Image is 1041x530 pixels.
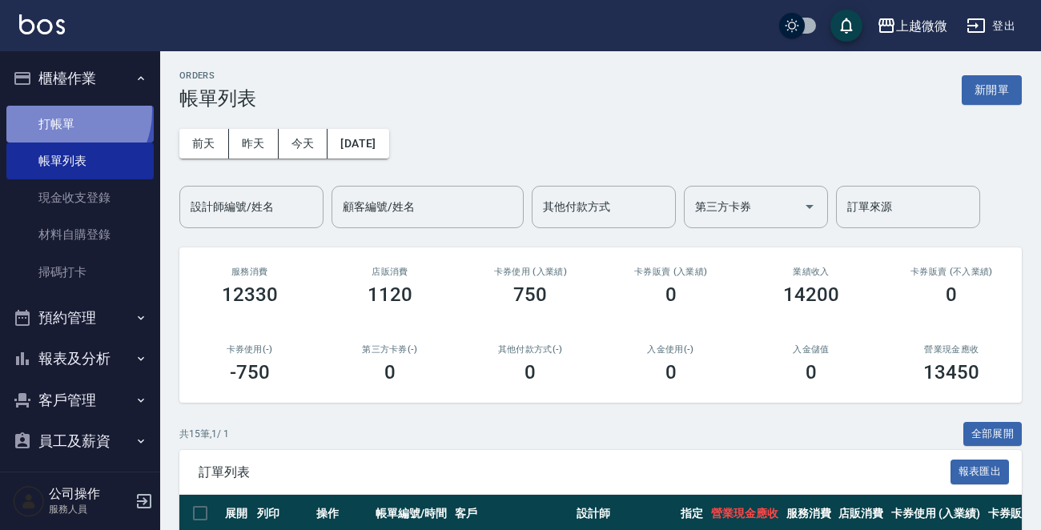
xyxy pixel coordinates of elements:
[951,460,1010,484] button: 報表匯出
[6,297,154,339] button: 預約管理
[49,502,131,516] p: 服務人員
[923,361,979,383] h3: 13450
[760,344,862,355] h2: 入金儲值
[222,283,278,306] h3: 12330
[783,283,839,306] h3: 14200
[49,486,131,502] h5: 公司操作
[179,129,229,159] button: 前天
[760,267,862,277] h2: 業績收入
[6,254,154,291] a: 掃碼打卡
[179,87,256,110] h3: 帳單列表
[951,464,1010,479] a: 報表匯出
[13,485,45,517] img: Person
[6,143,154,179] a: 帳單列表
[962,82,1022,97] a: 新開單
[665,283,677,306] h3: 0
[480,344,581,355] h2: 其他付款方式(-)
[901,344,1003,355] h2: 營業現金應收
[368,283,412,306] h3: 1120
[870,10,954,42] button: 上越微微
[199,464,951,480] span: 訂單列表
[480,267,581,277] h2: 卡券使用 (入業績)
[6,216,154,253] a: 材料自購登錄
[384,361,396,383] h3: 0
[6,58,154,99] button: 櫃檯作業
[960,11,1022,41] button: 登出
[901,267,1003,277] h2: 卡券販賣 (不入業績)
[946,283,957,306] h3: 0
[513,283,547,306] h3: 750
[199,344,300,355] h2: 卡券使用(-)
[830,10,862,42] button: save
[797,194,822,219] button: Open
[339,267,440,277] h2: 店販消費
[6,379,154,421] button: 客戶管理
[6,420,154,462] button: 員工及薪資
[665,361,677,383] h3: 0
[6,338,154,379] button: 報表及分析
[6,462,154,504] button: 商品管理
[328,129,388,159] button: [DATE]
[962,75,1022,105] button: 新開單
[229,129,279,159] button: 昨天
[525,361,536,383] h3: 0
[230,361,270,383] h3: -750
[6,106,154,143] a: 打帳單
[19,14,65,34] img: Logo
[339,344,440,355] h2: 第三方卡券(-)
[896,16,947,36] div: 上越微微
[620,267,721,277] h2: 卡券販賣 (入業績)
[179,70,256,81] h2: ORDERS
[963,422,1023,447] button: 全部展開
[199,267,300,277] h3: 服務消費
[6,179,154,216] a: 現金收支登錄
[179,427,229,441] p: 共 15 筆, 1 / 1
[620,344,721,355] h2: 入金使用(-)
[806,361,817,383] h3: 0
[279,129,328,159] button: 今天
